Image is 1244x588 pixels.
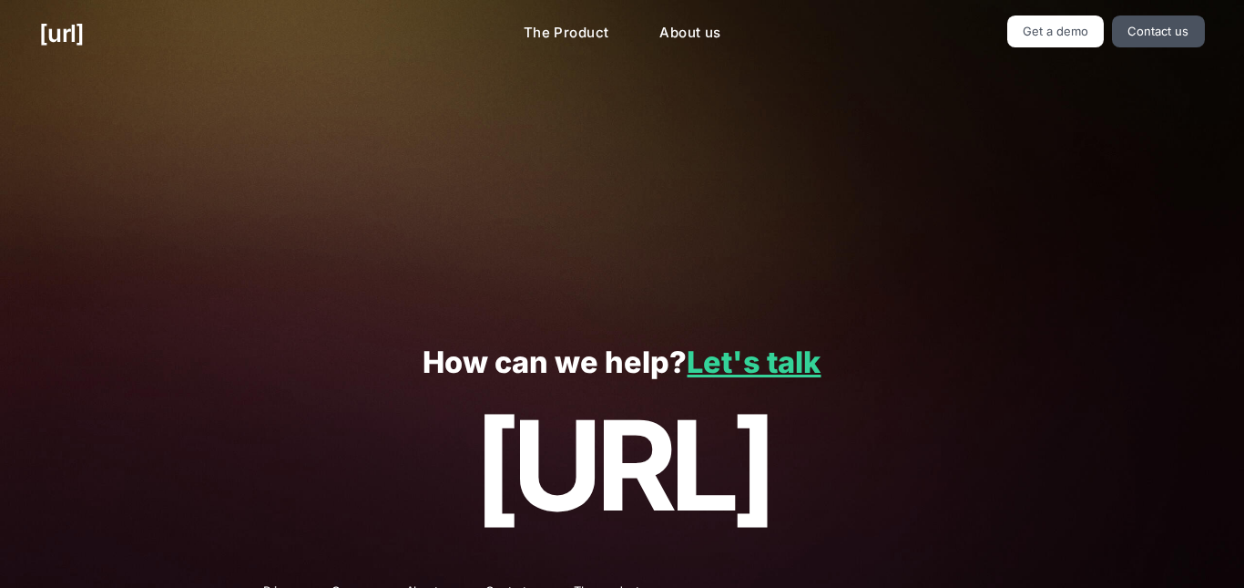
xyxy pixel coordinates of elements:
a: Contact us [1112,15,1205,47]
a: Let's talk [687,345,821,380]
a: [URL] [39,15,84,51]
p: [URL] [39,396,1204,536]
p: How can we help? [39,346,1204,380]
a: The Product [509,15,624,51]
a: Get a demo [1007,15,1105,47]
a: About us [645,15,735,51]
